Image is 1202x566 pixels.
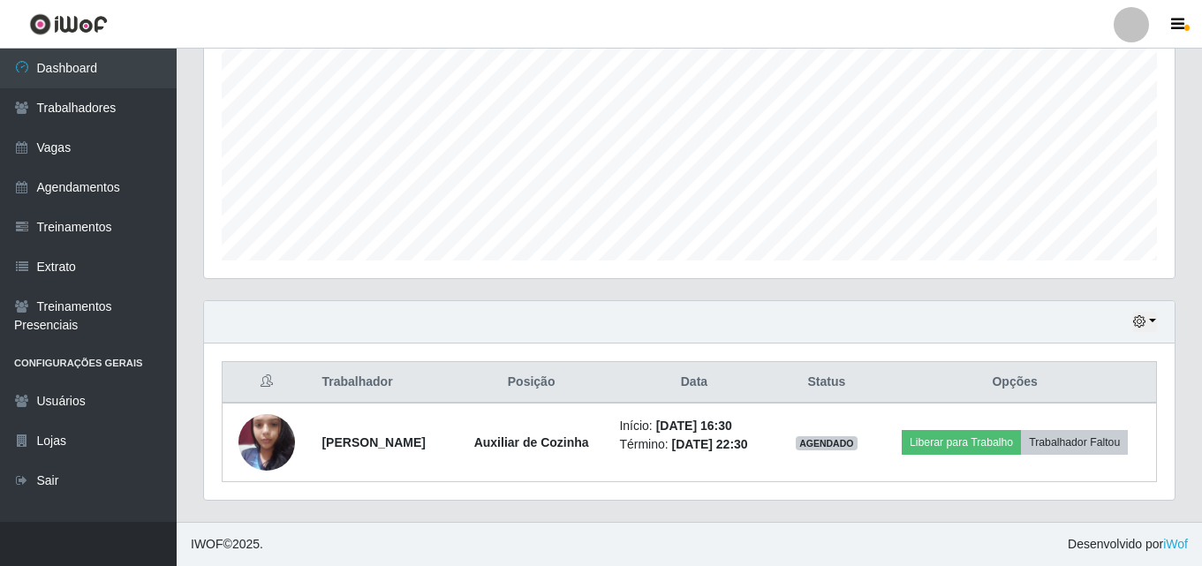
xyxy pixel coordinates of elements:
button: Trabalhador Faltou [1021,430,1128,455]
th: Posição [454,362,609,404]
time: [DATE] 22:30 [672,437,748,451]
th: Status [779,362,873,404]
span: Desenvolvido por [1068,535,1188,554]
time: [DATE] 16:30 [656,419,732,433]
th: Trabalhador [311,362,453,404]
button: Liberar para Trabalho [902,430,1021,455]
span: © 2025 . [191,535,263,554]
img: 1737943113754.jpeg [238,404,295,479]
th: Data [609,362,779,404]
span: IWOF [191,537,223,551]
th: Opções [873,362,1156,404]
img: CoreUI Logo [29,13,108,35]
li: Início: [619,417,768,435]
li: Término: [619,435,768,454]
strong: Auxiliar de Cozinha [474,435,589,449]
span: AGENDADO [796,436,858,450]
strong: [PERSON_NAME] [321,435,425,449]
a: iWof [1163,537,1188,551]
